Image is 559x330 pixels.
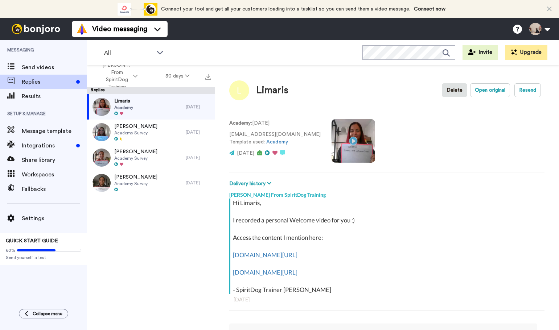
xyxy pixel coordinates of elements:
[233,268,297,276] a: [DOMAIN_NAME][URL]
[470,83,510,97] button: Open original
[229,188,544,199] div: [PERSON_NAME] From SpiritDog Training
[22,156,87,164] span: Share library
[22,63,87,72] span: Send videos
[89,59,152,93] button: [PERSON_NAME] From SpiritDog Training
[414,7,445,12] a: Connect now
[6,247,15,253] span: 60%
[229,180,274,188] button: Delivery history
[152,70,204,83] button: 30 days
[114,174,157,181] span: [PERSON_NAME]
[233,251,297,259] a: [DOMAIN_NAME][URL]
[442,83,467,97] button: Delete
[186,129,211,135] div: [DATE]
[114,148,157,155] span: [PERSON_NAME]
[203,71,213,82] button: Export all results that match these filters now.
[9,24,63,34] img: bj-logo-header-white.svg
[22,78,73,86] span: Replies
[19,309,68,318] button: Collapse menu
[76,23,88,35] img: vm-color.svg
[22,170,87,179] span: Workspaces
[22,127,87,135] span: Message template
[87,94,215,120] a: LimarisAcademy[DATE]
[33,311,62,317] span: Collapse menu
[186,104,211,110] div: [DATE]
[234,296,540,303] div: [DATE]
[114,123,157,130] span: [PERSON_NAME]
[205,74,211,80] img: export.svg
[233,199,543,294] div: Hi Limaris, I recorded a personal Welcome video for you :) Access the content I mention here: - S...
[87,87,215,94] div: Replies
[505,45,547,60] button: Upgrade
[118,3,157,16] div: animation
[93,174,111,192] img: 14f53bf2-9782-4e16-906f-ebef0a4a4cc8-thumb.jpg
[237,151,254,156] span: [DATE]
[161,7,410,12] span: Connect your tool and get all your customers loading into a tasklist so you can send them a video...
[6,238,58,243] span: QUICK START GUIDE
[229,131,321,146] p: [EMAIL_ADDRESS][DOMAIN_NAME] Template used:
[114,181,157,187] span: Academy Survey
[102,62,132,91] span: [PERSON_NAME] From SpiritDog Training
[22,185,87,193] span: Fallbacks
[114,130,157,136] span: Academy Survey
[87,120,215,145] a: [PERSON_NAME]Academy Survey[DATE]
[514,83,541,97] button: Resend
[93,98,111,116] img: e719eab9-67b4-4d4d-ae14-a756b4ea66e9-thumb.jpg
[256,85,288,96] div: Limaris
[186,155,211,160] div: [DATE]
[114,97,133,105] span: Limaris
[87,145,215,170] a: [PERSON_NAME]Academy Survey[DATE]
[266,139,288,145] a: Academy
[229,121,251,126] strong: Academy
[463,45,498,60] button: Invite
[92,24,147,34] span: Video messaging
[6,255,81,260] span: Send yourself a test
[87,170,215,196] a: [PERSON_NAME]Academy Survey[DATE]
[114,105,133,110] span: Academy
[186,180,211,186] div: [DATE]
[22,141,73,150] span: Integrations
[22,214,87,223] span: Settings
[93,123,111,141] img: 6236f4fa-03ed-4ccf-8d9b-af9cdf4e2feb-thumb.jpg
[114,155,157,161] span: Academy Survey
[22,92,87,101] span: Results
[229,80,249,100] img: Image of Limaris
[104,49,153,57] span: All
[229,120,321,127] p: : [DATE]
[93,149,111,167] img: 5372ea73-8e7d-4c3b-ab5a-12de0485811a-thumb.jpg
